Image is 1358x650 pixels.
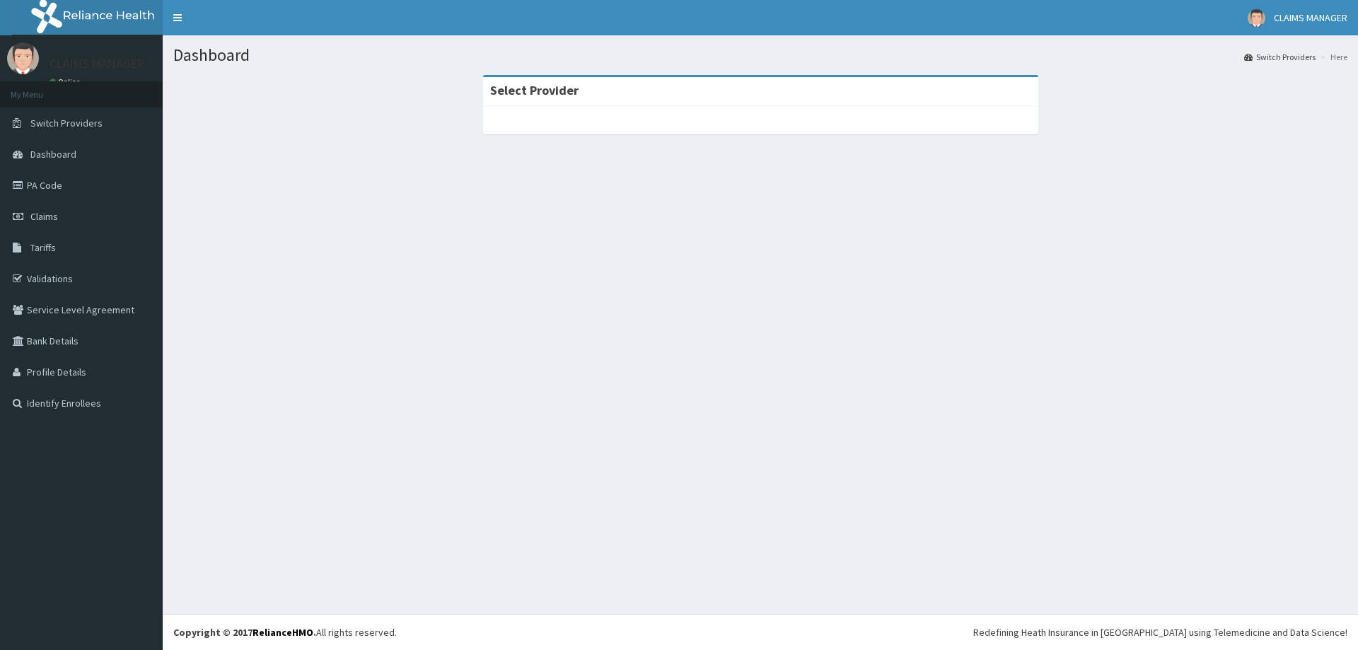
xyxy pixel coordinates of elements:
[30,210,58,223] span: Claims
[1248,9,1265,27] img: User Image
[253,626,313,639] a: RelianceHMO
[50,57,144,70] p: CLAIMS MANAGER
[173,46,1347,64] h1: Dashboard
[973,625,1347,639] div: Redefining Heath Insurance in [GEOGRAPHIC_DATA] using Telemedicine and Data Science!
[163,614,1358,650] footer: All rights reserved.
[30,241,56,254] span: Tariffs
[1317,51,1347,63] li: Here
[30,148,76,161] span: Dashboard
[490,82,579,98] strong: Select Provider
[1274,11,1347,24] span: CLAIMS MANAGER
[30,117,103,129] span: Switch Providers
[50,77,83,87] a: Online
[1244,51,1316,63] a: Switch Providers
[173,626,316,639] strong: Copyright © 2017 .
[7,42,39,74] img: User Image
